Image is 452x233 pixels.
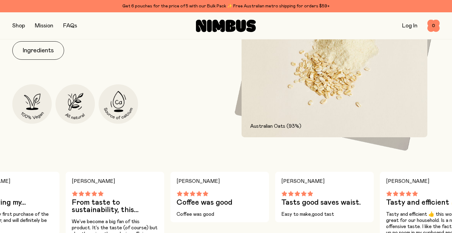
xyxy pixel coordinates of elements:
div: Get 6 pouches for the price of 5 with our Bulk Pack ✨ Free Australian metro shipping for orders $59+ [12,2,440,10]
button: Ingredients [12,41,64,60]
a: Mission [35,23,53,29]
h4: [PERSON_NAME] [177,177,263,186]
h3: From taste to sustainability, this product gets everything right. [72,199,158,214]
a: FAQs [63,23,77,29]
h4: [PERSON_NAME] [72,177,158,186]
a: Log In [402,23,417,29]
button: 0 [427,20,440,32]
h3: Tasts good saves waist. [281,199,368,206]
p: Coffee was good [177,211,263,217]
h4: [PERSON_NAME] [281,177,368,186]
p: Easy to make,good tast [281,211,368,217]
h3: Coffee was good [177,199,263,206]
p: Australian Oats (93%) [250,123,419,130]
